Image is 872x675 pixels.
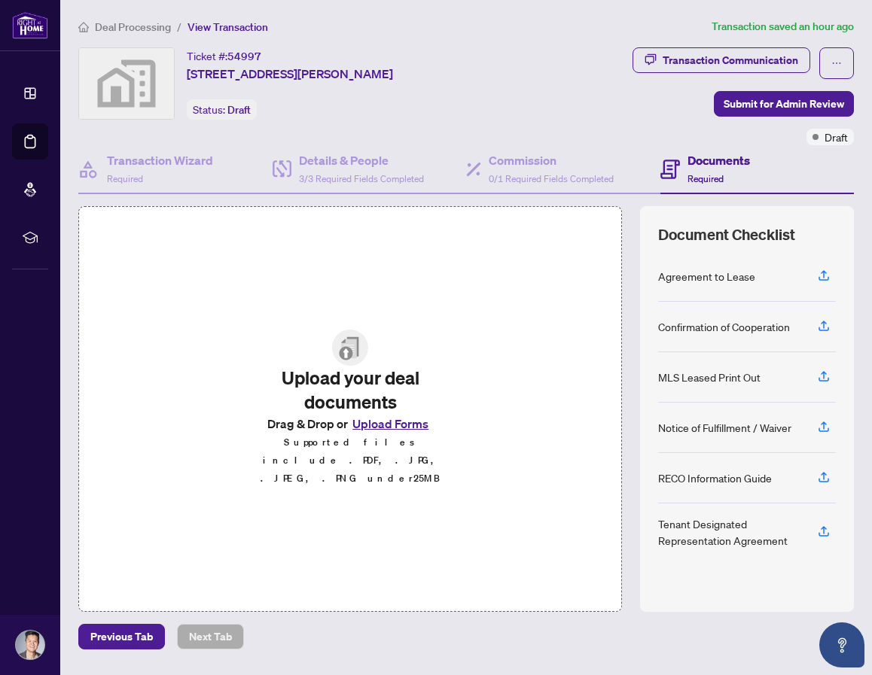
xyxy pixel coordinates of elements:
[177,18,181,35] li: /
[95,20,171,34] span: Deal Processing
[107,151,213,169] h4: Transaction Wizard
[245,433,456,488] p: Supported files include .PDF, .JPG, .JPEG, .PNG under 25 MB
[267,414,433,433] span: Drag & Drop or
[107,173,143,184] span: Required
[712,18,854,35] article: Transaction saved an hour ago
[348,414,433,433] button: Upload Forms
[658,224,795,245] span: Document Checklist
[177,624,244,649] button: Next Tab
[299,173,424,184] span: 3/3 Required Fields Completed
[658,419,791,436] div: Notice of Fulfillment / Waiver
[724,92,844,116] span: Submit for Admin Review
[819,622,864,667] button: Open asap
[16,631,44,659] img: Profile Icon
[688,173,724,184] span: Required
[12,11,48,39] img: logo
[658,369,761,385] div: MLS Leased Print Out
[688,151,750,169] h4: Documents
[233,318,468,500] span: File UploadUpload your deal documentsDrag & Drop orUpload FormsSupported files include .PDF, .JPG...
[90,625,153,649] span: Previous Tab
[332,330,368,366] img: File Upload
[79,48,174,119] img: svg%3e
[489,173,614,184] span: 0/1 Required Fields Completed
[245,366,456,414] h2: Upload your deal documents
[831,58,842,68] span: ellipsis
[633,47,810,73] button: Transaction Communication
[299,151,424,169] h4: Details & People
[188,20,268,34] span: View Transaction
[663,48,798,72] div: Transaction Communication
[489,151,614,169] h4: Commission
[658,318,790,335] div: Confirmation of Cooperation
[714,91,854,117] button: Submit for Admin Review
[187,65,393,83] span: [STREET_ADDRESS][PERSON_NAME]
[658,470,772,486] div: RECO Information Guide
[187,47,261,65] div: Ticket #:
[78,22,89,32] span: home
[658,515,800,549] div: Tenant Designated Representation Agreement
[658,268,755,284] div: Agreement to Lease
[187,99,257,120] div: Status:
[78,624,165,649] button: Previous Tab
[825,129,848,145] span: Draft
[227,50,261,63] span: 54997
[227,103,251,117] span: Draft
